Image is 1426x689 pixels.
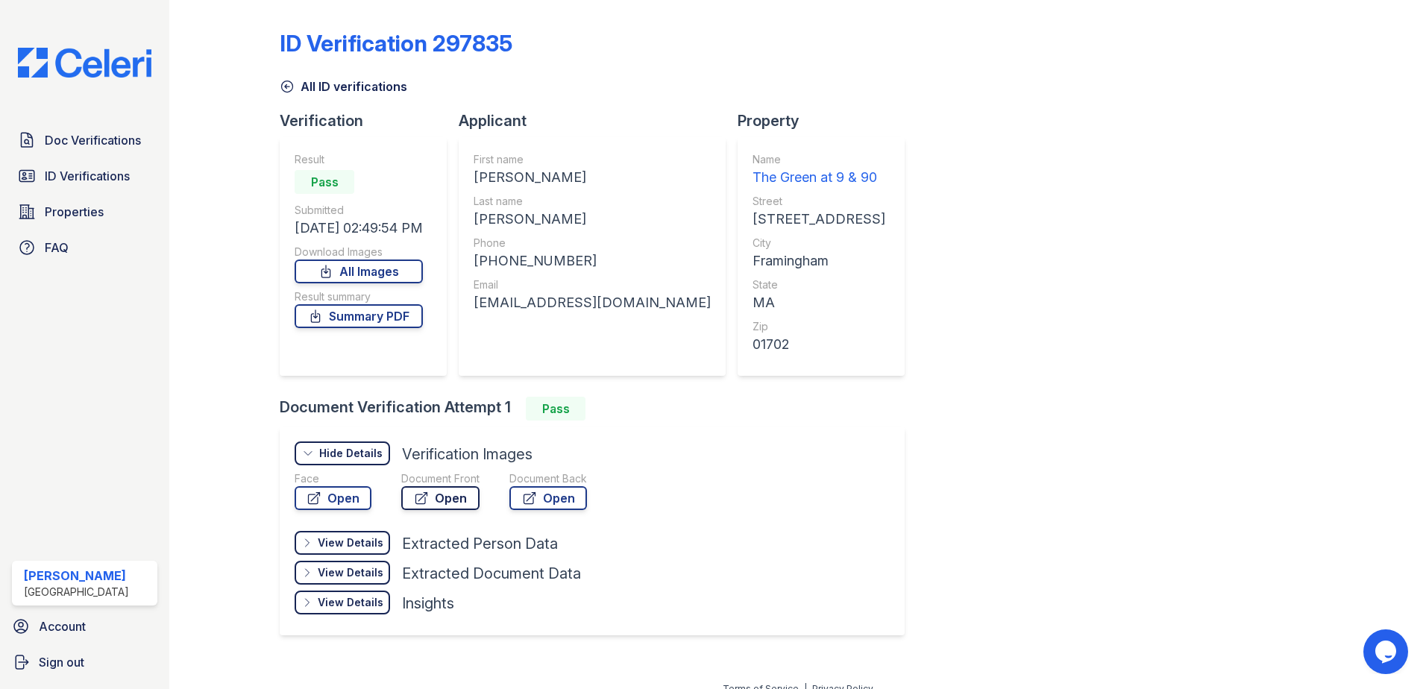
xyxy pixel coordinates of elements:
[402,593,454,614] div: Insights
[474,236,711,251] div: Phone
[318,535,383,550] div: View Details
[474,292,711,313] div: [EMAIL_ADDRESS][DOMAIN_NAME]
[295,259,423,283] a: All Images
[402,563,581,584] div: Extracted Document Data
[509,471,587,486] div: Document Back
[6,611,163,641] a: Account
[295,203,423,218] div: Submitted
[474,251,711,271] div: [PHONE_NUMBER]
[753,277,885,292] div: State
[474,194,711,209] div: Last name
[526,397,585,421] div: Pass
[295,170,354,194] div: Pass
[12,125,157,155] a: Doc Verifications
[402,533,558,554] div: Extracted Person Data
[1363,629,1411,674] iframe: chat widget
[753,209,885,230] div: [STREET_ADDRESS]
[753,152,885,167] div: Name
[509,486,587,510] a: Open
[753,152,885,188] a: Name The Green at 9 & 90
[753,251,885,271] div: Framingham
[402,444,533,465] div: Verification Images
[474,277,711,292] div: Email
[753,167,885,188] div: The Green at 9 & 90
[319,446,383,461] div: Hide Details
[295,304,423,328] a: Summary PDF
[45,203,104,221] span: Properties
[295,152,423,167] div: Result
[753,292,885,313] div: MA
[24,567,129,585] div: [PERSON_NAME]
[12,197,157,227] a: Properties
[45,167,130,185] span: ID Verifications
[474,209,711,230] div: [PERSON_NAME]
[753,319,885,334] div: Zip
[12,233,157,262] a: FAQ
[753,236,885,251] div: City
[295,245,423,259] div: Download Images
[753,194,885,209] div: Street
[45,239,69,257] span: FAQ
[280,30,512,57] div: ID Verification 297835
[295,486,371,510] a: Open
[45,131,141,149] span: Doc Verifications
[474,167,711,188] div: [PERSON_NAME]
[753,334,885,355] div: 01702
[318,595,383,610] div: View Details
[474,152,711,167] div: First name
[24,585,129,600] div: [GEOGRAPHIC_DATA]
[280,78,407,95] a: All ID verifications
[6,48,163,78] img: CE_Logo_Blue-a8612792a0a2168367f1c8372b55b34899dd931a85d93a1a3d3e32e68fde9ad4.png
[401,486,480,510] a: Open
[318,565,383,580] div: View Details
[295,218,423,239] div: [DATE] 02:49:54 PM
[39,617,86,635] span: Account
[738,110,917,131] div: Property
[280,397,917,421] div: Document Verification Attempt 1
[295,289,423,304] div: Result summary
[280,110,459,131] div: Verification
[295,471,371,486] div: Face
[6,647,163,677] a: Sign out
[459,110,738,131] div: Applicant
[12,161,157,191] a: ID Verifications
[401,471,480,486] div: Document Front
[39,653,84,671] span: Sign out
